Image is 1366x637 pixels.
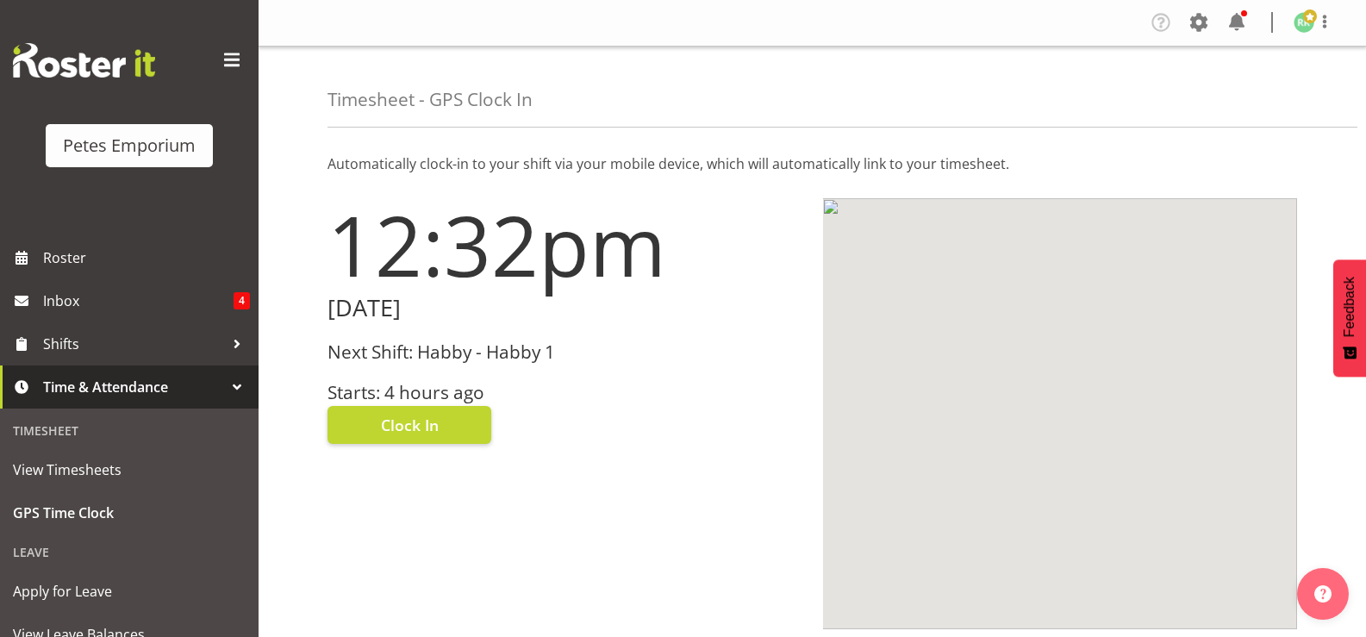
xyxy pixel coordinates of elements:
[1342,277,1357,337] span: Feedback
[327,342,802,362] h3: Next Shift: Habby - Habby 1
[13,43,155,78] img: Rosterit website logo
[327,295,802,322] h2: [DATE]
[327,153,1297,174] p: Automatically clock-in to your shift via your mobile device, which will automatically link to you...
[4,448,254,491] a: View Timesheets
[4,413,254,448] div: Timesheet
[43,288,234,314] span: Inbox
[13,500,246,526] span: GPS Time Clock
[43,331,224,357] span: Shifts
[327,406,491,444] button: Clock In
[43,374,224,400] span: Time & Attendance
[327,90,533,109] h4: Timesheet - GPS Clock In
[63,133,196,159] div: Petes Emporium
[1333,259,1366,377] button: Feedback - Show survey
[1294,12,1314,33] img: ruth-robertson-taylor722.jpg
[43,245,250,271] span: Roster
[4,570,254,613] a: Apply for Leave
[4,491,254,534] a: GPS Time Clock
[13,457,246,483] span: View Timesheets
[327,198,802,291] h1: 12:32pm
[13,578,246,604] span: Apply for Leave
[1314,585,1332,603] img: help-xxl-2.png
[381,414,439,436] span: Clock In
[234,292,250,309] span: 4
[327,383,802,403] h3: Starts: 4 hours ago
[4,534,254,570] div: Leave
